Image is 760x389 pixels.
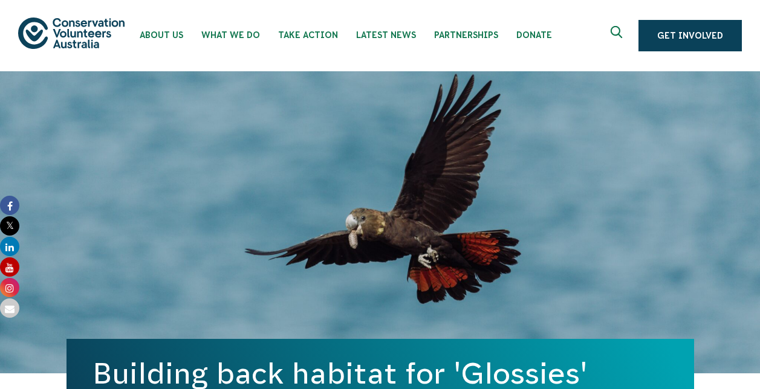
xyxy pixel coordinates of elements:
[638,20,742,51] a: Get Involved
[356,30,416,40] span: Latest News
[140,30,183,40] span: About Us
[516,30,552,40] span: Donate
[603,21,632,50] button: Expand search box Close search box
[201,30,260,40] span: What We Do
[434,30,498,40] span: Partnerships
[611,26,626,45] span: Expand search box
[278,30,338,40] span: Take Action
[18,18,125,48] img: logo.svg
